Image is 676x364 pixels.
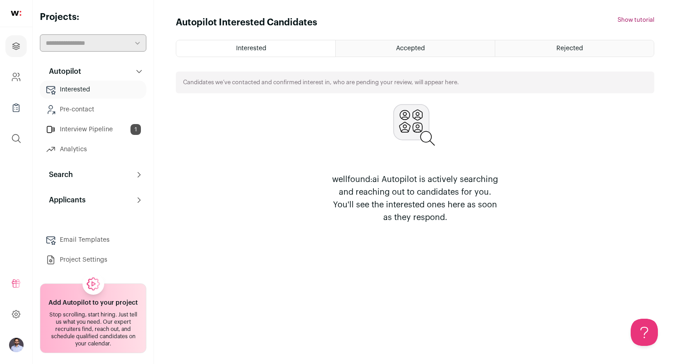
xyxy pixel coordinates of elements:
span: Rejected [556,45,583,52]
iframe: Help Scout Beacon - Open [631,319,658,346]
p: Search [43,169,73,180]
a: Email Templates [40,231,146,249]
button: Autopilot [40,62,146,81]
span: Accepted [396,45,425,52]
button: Search [40,166,146,184]
p: Autopilot [43,66,81,77]
a: Rejected [495,40,654,57]
a: Interested [40,81,146,99]
a: Interview Pipeline1 [40,120,146,139]
img: wellfound-shorthand-0d5821cbd27db2630d0214b213865d53afaa358527fdda9d0ea32b1df1b89c2c.svg [11,11,21,16]
button: Show tutorial [618,16,654,24]
button: Open dropdown [9,338,24,352]
a: Accepted [336,40,494,57]
p: Candidates we’ve contacted and confirmed interest in, who are pending your review, will appear here. [183,79,459,86]
a: Company and ATS Settings [5,66,27,88]
a: Add Autopilot to your project Stop scrolling, start hiring. Just tell us what you need. Our exper... [40,283,146,353]
a: Pre-contact [40,101,146,119]
p: wellfound:ai Autopilot is actively searching and reaching out to candidates for you. You'll see t... [328,173,502,224]
p: Applicants [43,195,86,206]
a: Company Lists [5,97,27,119]
span: 1 [130,124,141,135]
div: Stop scrolling, start hiring. Just tell us what you need. Our expert recruiters find, reach out, ... [46,311,140,347]
button: Applicants [40,191,146,209]
h2: Projects: [40,11,146,24]
a: Project Settings [40,251,146,269]
img: 18820289-medium_jpg [9,338,24,352]
span: Interested [236,45,266,52]
a: Projects [5,35,27,57]
a: Analytics [40,140,146,158]
h1: Autopilot Interested Candidates [176,16,317,29]
h2: Add Autopilot to your project [48,298,138,307]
